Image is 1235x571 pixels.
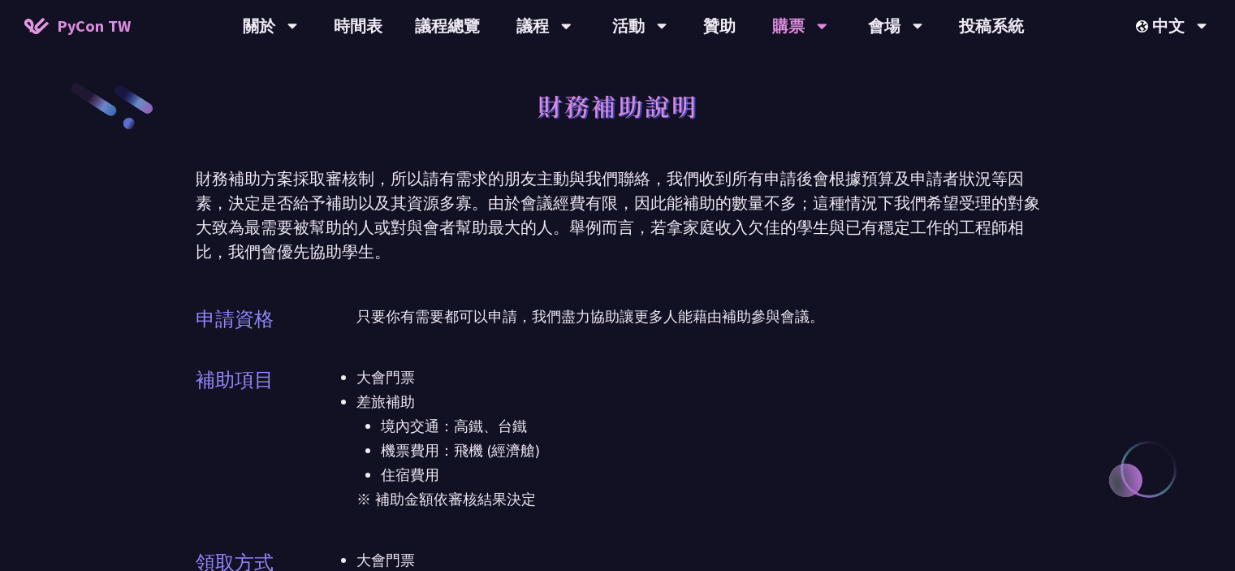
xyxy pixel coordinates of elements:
[381,463,1040,487] li: 住宿費用
[1136,20,1152,32] img: Locale Icon
[356,390,1040,487] li: 差旅補助
[57,14,131,38] span: PyCon TW
[381,439,1040,463] li: 機票費用：飛機 (經濟艙)
[356,305,1040,329] p: 只要你有需要都可以申請，我們盡力協助讓更多人能藉由補助參與會議。
[8,6,147,46] a: PyCon TW
[381,414,1040,439] li: 境內交通：高鐵、台鐵
[356,487,1040,512] p: ※ 補助金額依審核結果決定
[196,167,1040,264] div: 財務補助方案採取審核制，所以請有需求的朋友主動與我們聯絡，我們收到所有申請後會根據預算及申請者狀況等因素，決定是否給予補助以及其資源多寡。由於會議經費有限，因此能補助的數量不多；這種情況下我們希...
[196,305,274,334] p: 申請資格
[24,18,49,34] img: Home icon of PyCon TW 2025
[538,81,698,130] h1: 財務補助說明
[356,366,1040,390] li: 大會門票
[196,366,274,395] p: 補助項目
